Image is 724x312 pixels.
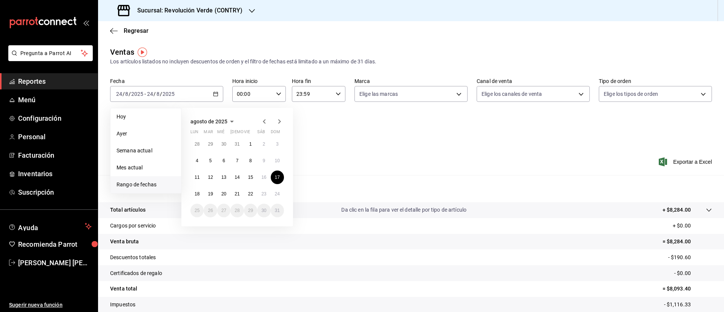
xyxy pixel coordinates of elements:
button: 9 de agosto de 2025 [257,154,270,168]
input: -- [156,91,160,97]
button: 24 de agosto de 2025 [271,187,284,201]
abbr: 20 de agosto de 2025 [221,191,226,197]
span: Configuración [18,113,92,123]
p: - $190.60 [668,254,712,261]
span: Ayer [117,130,175,138]
button: 29 de agosto de 2025 [244,204,257,217]
span: Personal [18,132,92,142]
abbr: 4 de agosto de 2025 [196,158,198,163]
button: 20 de agosto de 2025 [217,187,230,201]
button: 11 de agosto de 2025 [190,171,204,184]
span: Elige los canales de venta [482,90,542,98]
p: = $8,093.40 [663,285,712,293]
input: ---- [162,91,175,97]
input: -- [125,91,129,97]
button: 29 de julio de 2025 [204,137,217,151]
abbr: 9 de agosto de 2025 [262,158,265,163]
button: 19 de agosto de 2025 [204,187,217,201]
p: Venta total [110,285,137,293]
abbr: domingo [271,129,280,137]
button: 27 de agosto de 2025 [217,204,230,217]
span: / [160,91,162,97]
abbr: 30 de julio de 2025 [221,141,226,147]
label: Tipo de orden [599,78,712,84]
div: Ventas [110,46,134,58]
input: -- [116,91,123,97]
p: Da clic en la fila para ver el detalle por tipo de artículo [341,206,466,214]
button: 30 de agosto de 2025 [257,204,270,217]
span: Recomienda Parrot [18,239,92,249]
button: 22 de agosto de 2025 [244,187,257,201]
span: Sugerir nueva función [9,301,92,309]
button: Exportar a Excel [660,157,712,166]
button: 31 de julio de 2025 [230,137,244,151]
span: Rango de fechas [117,181,175,189]
span: Inventarios [18,169,92,179]
abbr: jueves [230,129,275,137]
button: 5 de agosto de 2025 [204,154,217,168]
button: 30 de julio de 2025 [217,137,230,151]
button: 23 de agosto de 2025 [257,187,270,201]
abbr: 8 de agosto de 2025 [249,158,252,163]
abbr: 14 de agosto de 2025 [235,175,239,180]
button: open_drawer_menu [83,20,89,26]
abbr: 31 de agosto de 2025 [275,208,280,213]
abbr: 28 de julio de 2025 [195,141,199,147]
abbr: 17 de agosto de 2025 [275,175,280,180]
abbr: 7 de agosto de 2025 [236,158,239,163]
button: 21 de agosto de 2025 [230,187,244,201]
p: = $8,284.00 [663,238,712,246]
span: Semana actual [117,147,175,155]
p: Venta bruta [110,238,139,246]
span: Regresar [124,27,149,34]
a: Pregunta a Parrot AI [5,55,93,63]
abbr: martes [204,129,213,137]
button: 13 de agosto de 2025 [217,171,230,184]
button: 28 de agosto de 2025 [230,204,244,217]
span: [PERSON_NAME] [PERSON_NAME] [18,258,92,268]
button: 6 de agosto de 2025 [217,154,230,168]
abbr: 29 de julio de 2025 [208,141,213,147]
span: Menú [18,95,92,105]
button: 14 de agosto de 2025 [230,171,244,184]
span: - [144,91,146,97]
p: Total artículos [110,206,146,214]
button: 28 de julio de 2025 [190,137,204,151]
button: 18 de agosto de 2025 [190,187,204,201]
button: 7 de agosto de 2025 [230,154,244,168]
abbr: 21 de agosto de 2025 [235,191,239,197]
abbr: 12 de agosto de 2025 [208,175,213,180]
abbr: 29 de agosto de 2025 [248,208,253,213]
abbr: 23 de agosto de 2025 [261,191,266,197]
abbr: 26 de agosto de 2025 [208,208,213,213]
button: 15 de agosto de 2025 [244,171,257,184]
span: Reportes [18,76,92,86]
img: Tooltip marker [138,48,147,57]
p: Descuentos totales [110,254,156,261]
abbr: sábado [257,129,265,137]
p: Certificados de regalo [110,269,162,277]
span: / [129,91,131,97]
abbr: 28 de agosto de 2025 [235,208,239,213]
button: 26 de agosto de 2025 [204,204,217,217]
span: / [123,91,125,97]
abbr: 1 de agosto de 2025 [249,141,252,147]
span: Pregunta a Parrot AI [20,49,81,57]
button: 17 de agosto de 2025 [271,171,284,184]
button: 2 de agosto de 2025 [257,137,270,151]
label: Canal de venta [477,78,590,84]
abbr: 16 de agosto de 2025 [261,175,266,180]
button: 25 de agosto de 2025 [190,204,204,217]
span: Suscripción [18,187,92,197]
button: 4 de agosto de 2025 [190,154,204,168]
abbr: 15 de agosto de 2025 [248,175,253,180]
abbr: viernes [244,129,250,137]
abbr: lunes [190,129,198,137]
button: 3 de agosto de 2025 [271,137,284,151]
span: Elige las marcas [359,90,398,98]
button: Regresar [110,27,149,34]
abbr: 25 de agosto de 2025 [195,208,199,213]
abbr: 27 de agosto de 2025 [221,208,226,213]
abbr: 13 de agosto de 2025 [221,175,226,180]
